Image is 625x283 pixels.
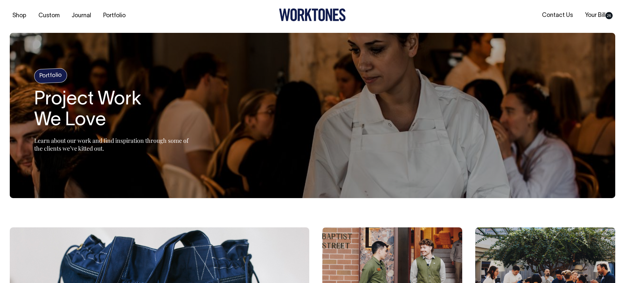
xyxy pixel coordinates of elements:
a: Contact Us [539,10,576,21]
p: Learn about our work and find inspiration through some of the clients we’ve kitted out. [34,137,197,152]
h2: Project Work We Love [34,89,197,131]
a: Your Bill28 [582,10,615,21]
h4: Portfolio [34,68,67,84]
a: Journal [69,10,94,21]
a: Shop [10,10,29,21]
a: Portfolio [101,10,128,21]
span: 28 [605,12,613,19]
a: Custom [36,10,62,21]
